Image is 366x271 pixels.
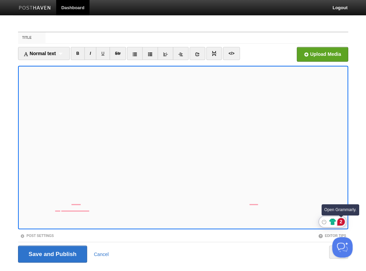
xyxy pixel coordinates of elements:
label: Title [18,32,46,43]
img: Posthaven-bar [19,6,51,11]
a: Str [110,47,126,60]
input: Save and Publish [18,245,87,262]
a: Editor Tips [318,234,346,237]
a: </> [223,47,239,60]
a: B [71,47,85,60]
a: U [96,47,110,60]
del: Str [115,51,121,56]
a: I [84,47,96,60]
img: pagebreak-icon.png [212,51,216,56]
iframe: Help Scout Beacon - Open [332,237,352,257]
span: Normal text [23,51,56,56]
a: Post Settings [20,234,54,237]
a: Cancel [94,251,109,257]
